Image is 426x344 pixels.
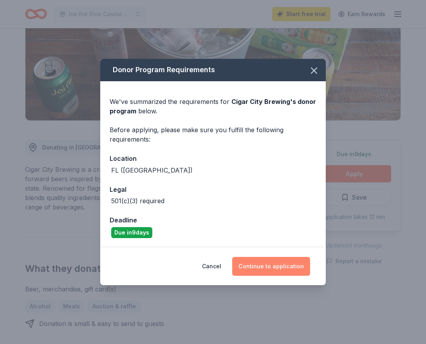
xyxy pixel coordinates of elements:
div: Due in 9 days [111,227,152,238]
button: Continue to application [232,257,310,276]
div: Deadline [110,215,316,225]
div: Before applying, please make sure you fulfill the following requirements: [110,125,316,144]
div: We've summarized the requirements for below. [110,97,316,116]
div: Legal [110,184,316,195]
div: Location [110,153,316,164]
button: Cancel [202,257,221,276]
div: Donor Program Requirements [100,59,326,81]
div: 501(c)(3) required [111,196,164,206]
div: FL ([GEOGRAPHIC_DATA]) [111,166,193,175]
